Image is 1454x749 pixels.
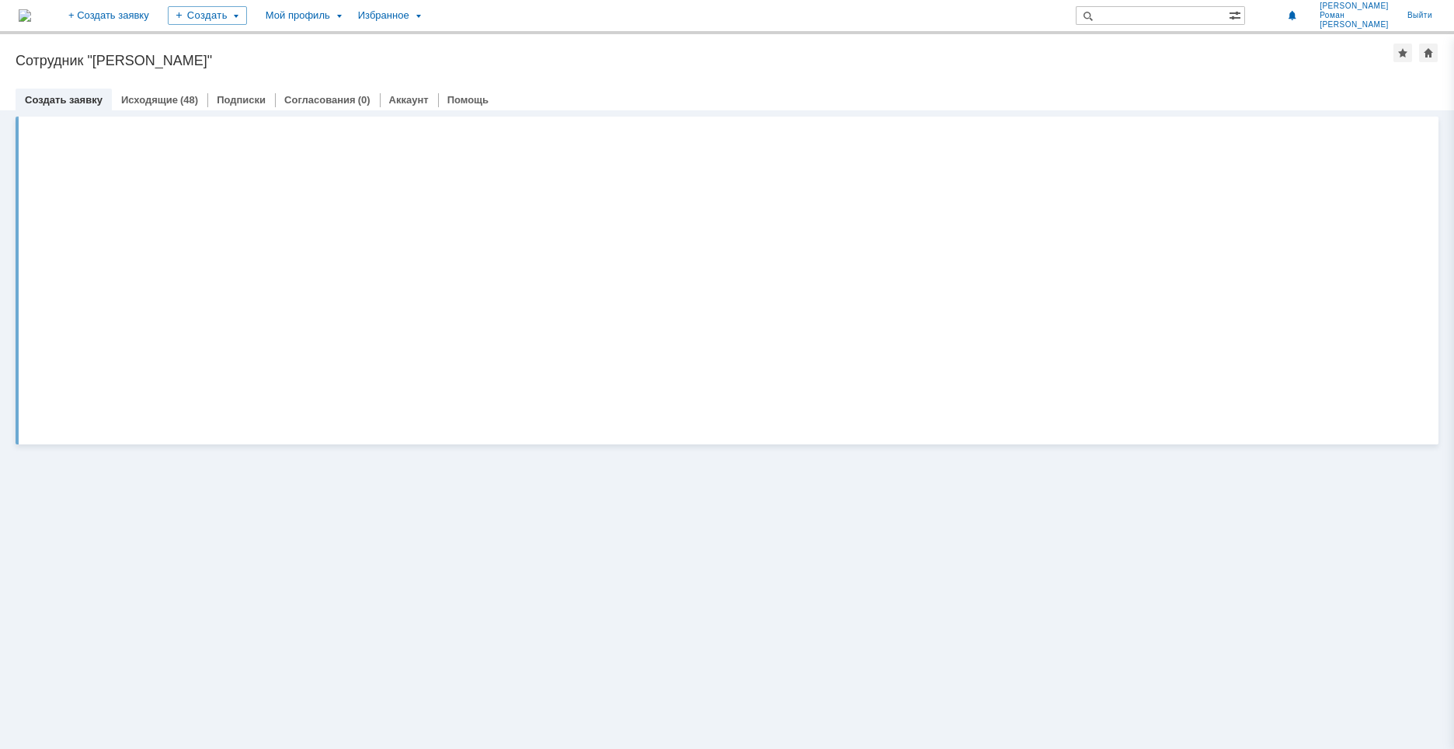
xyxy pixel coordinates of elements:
[284,94,356,106] a: Согласования
[1419,44,1438,62] div: Сделать домашней страницей
[217,94,266,106] a: Подписки
[121,94,178,106] a: Исходящие
[1320,11,1389,20] span: Роман
[19,9,31,22] img: logo
[389,94,429,106] a: Аккаунт
[19,9,31,22] a: Перейти на домашнюю страницу
[25,94,103,106] a: Создать заявку
[168,6,247,25] div: Создать
[16,53,1393,68] div: Сотрудник "[PERSON_NAME]"
[1229,7,1244,22] span: Расширенный поиск
[1393,44,1412,62] div: Добавить в избранное
[180,94,198,106] div: (48)
[1320,2,1389,11] span: [PERSON_NAME]
[447,94,489,106] a: Помощь
[1320,20,1389,30] span: [PERSON_NAME]
[358,94,370,106] div: (0)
